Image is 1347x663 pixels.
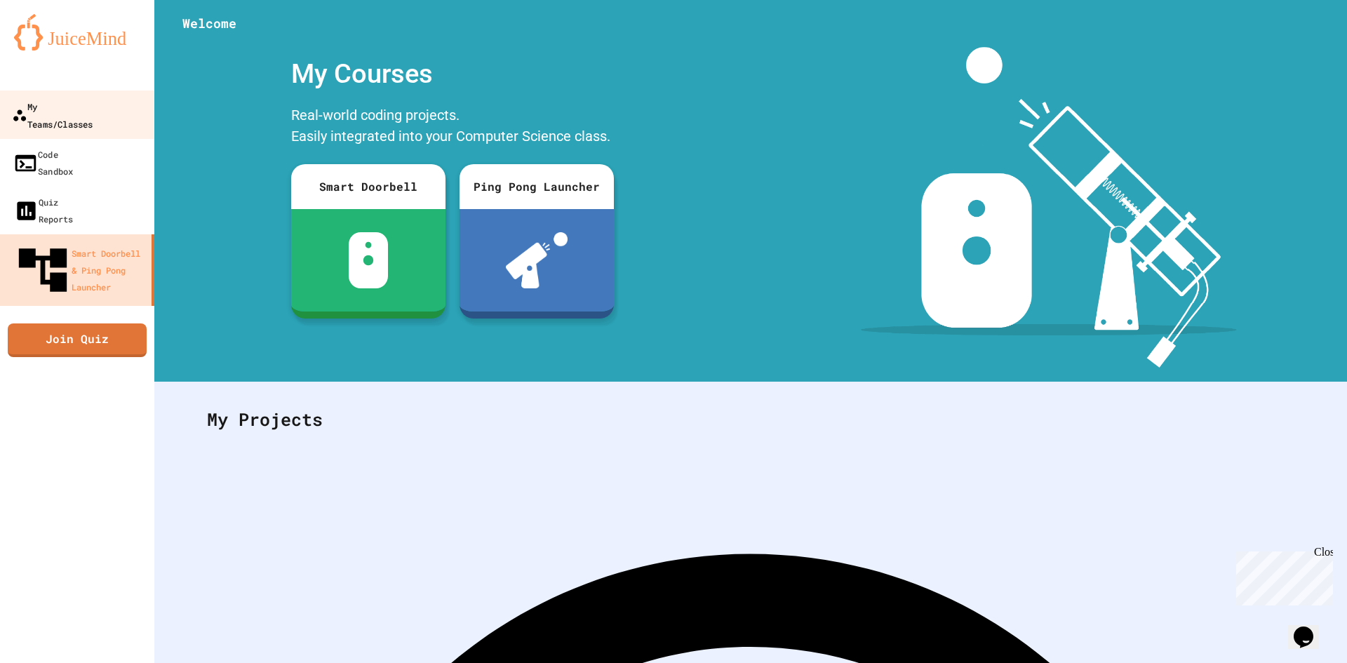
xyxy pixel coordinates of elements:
[1231,546,1333,605] iframe: chat widget
[12,98,93,132] div: My Teams/Classes
[6,6,97,89] div: Chat with us now!Close
[13,146,73,180] div: Code Sandbox
[284,101,621,154] div: Real-world coding projects. Easily integrated into your Computer Science class.
[1288,607,1333,649] iframe: chat widget
[460,164,614,209] div: Ping Pong Launcher
[291,164,445,209] div: Smart Doorbell
[193,392,1308,447] div: My Projects
[14,14,140,51] img: logo-orange.svg
[14,194,73,227] div: Quiz Reports
[349,232,389,288] img: sdb-white.svg
[8,323,147,357] a: Join Quiz
[14,241,146,299] div: Smart Doorbell & Ping Pong Launcher
[284,47,621,101] div: My Courses
[861,47,1237,368] img: banner-image-my-projects.png
[506,232,568,288] img: ppl-with-ball.png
